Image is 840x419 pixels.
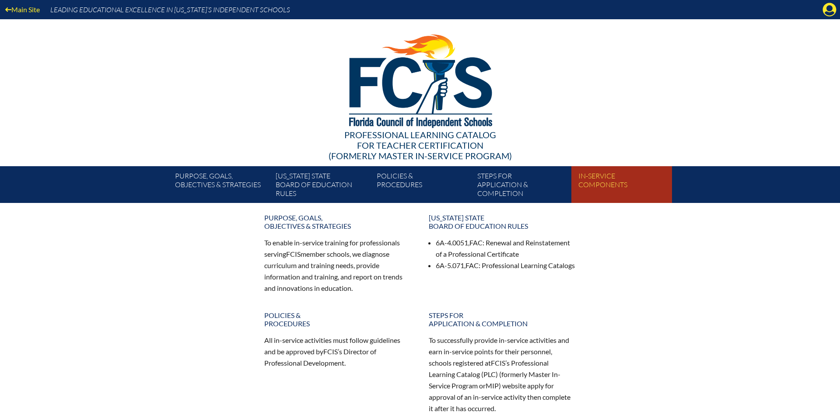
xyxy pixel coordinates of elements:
a: [US_STATE] StateBoard of Education rules [272,170,373,203]
span: PLC [483,370,496,378]
a: Policies &Procedures [373,170,474,203]
li: 6A-4.0051, : Renewal and Reinstatement of a Professional Certificate [436,237,576,260]
span: FAC [469,238,483,247]
span: FAC [465,261,479,269]
a: Steps forapplication & completion [474,170,574,203]
p: To enable in-service training for professionals serving member schools, we diagnose curriculum an... [264,237,411,293]
a: In-servicecomponents [575,170,675,203]
img: FCISlogo221.eps [330,19,511,139]
a: [US_STATE] StateBoard of Education rules [423,210,581,234]
span: FCIS [286,250,301,258]
span: FCIS [323,347,338,356]
a: Purpose, goals,objectives & strategies [259,210,416,234]
li: 6A-5.071, : Professional Learning Catalogs [436,260,576,271]
span: FCIS [491,359,505,367]
a: Policies &Procedures [259,307,416,331]
span: MIP [486,381,499,390]
p: To successfully provide in-service activities and earn in-service points for their personnel, sch... [429,335,576,414]
div: Professional Learning Catalog (formerly Master In-service Program) [168,129,672,161]
span: for Teacher Certification [357,140,483,150]
a: Steps forapplication & completion [423,307,581,331]
p: All in-service activities must follow guidelines and be approved by ’s Director of Professional D... [264,335,411,369]
a: Purpose, goals,objectives & strategies [171,170,272,203]
a: Main Site [2,3,43,15]
svg: Manage account [822,3,836,17]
